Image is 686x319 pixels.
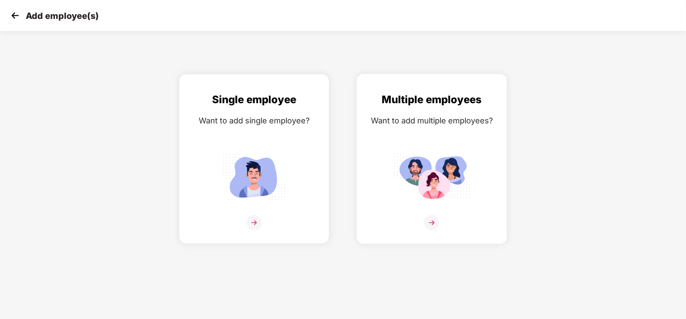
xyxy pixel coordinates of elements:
div: Multiple employees [366,92,498,108]
img: svg+xml;base64,PHN2ZyB4bWxucz0iaHR0cDovL3d3dy53My5vcmcvMjAwMC9zdmciIGlkPSJNdWx0aXBsZV9lbXBsb3llZS... [393,150,470,204]
p: Add employee(s) [26,11,99,21]
div: Single employee [188,92,320,108]
img: svg+xml;base64,PHN2ZyB4bWxucz0iaHR0cDovL3d3dy53My5vcmcvMjAwMC9zdmciIHdpZHRoPSIzMCIgaGVpZ2h0PSIzMC... [9,9,21,22]
img: svg+xml;base64,PHN2ZyB4bWxucz0iaHR0cDovL3d3dy53My5vcmcvMjAwMC9zdmciIHdpZHRoPSIzNiIgaGVpZ2h0PSIzNi... [246,215,262,230]
img: svg+xml;base64,PHN2ZyB4bWxucz0iaHR0cDovL3d3dy53My5vcmcvMjAwMC9zdmciIGlkPSJTaW5nbGVfZW1wbG95ZWUiIH... [216,150,293,204]
div: Want to add multiple employees? [366,114,498,127]
img: svg+xml;base64,PHN2ZyB4bWxucz0iaHR0cDovL3d3dy53My5vcmcvMjAwMC9zdmciIHdpZHRoPSIzNiIgaGVpZ2h0PSIzNi... [424,215,440,230]
div: Want to add single employee? [188,114,320,127]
